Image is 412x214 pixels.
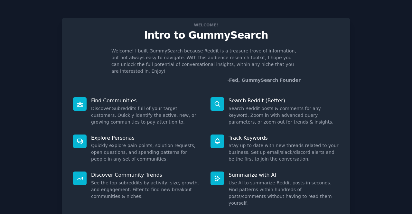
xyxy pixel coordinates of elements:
dd: See the top subreddits by activity, size, growth, and engagement. Filter to find new breakout com... [91,180,201,200]
p: Search Reddit (Better) [229,97,339,104]
p: Discover Community Trends [91,172,201,178]
p: Intro to GummySearch [69,30,343,41]
dd: Quickly explore pain points, solution requests, open questions, and spending patterns for people ... [91,142,201,163]
dd: Search Reddit posts & comments for any keyword. Zoom in with advanced query parameters, or zoom o... [229,105,339,126]
a: Fed, GummySearch Founder [229,78,301,83]
p: Track Keywords [229,135,339,141]
p: Find Communities [91,97,201,104]
dd: Use AI to summarize Reddit posts in seconds. Find patterns within hundreds of posts/comments with... [229,180,339,207]
p: Explore Personas [91,135,201,141]
dd: Stay up to date with new threads related to your business. Set up email/slack/discord alerts and ... [229,142,339,163]
p: Welcome! I built GummySearch because Reddit is a treasure trove of information, but not always ea... [111,48,301,75]
div: - [227,77,301,84]
dd: Discover Subreddits full of your target customers. Quickly identify the active, new, or growing c... [91,105,201,126]
p: Summarize with AI [229,172,339,178]
span: Welcome! [193,22,219,28]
